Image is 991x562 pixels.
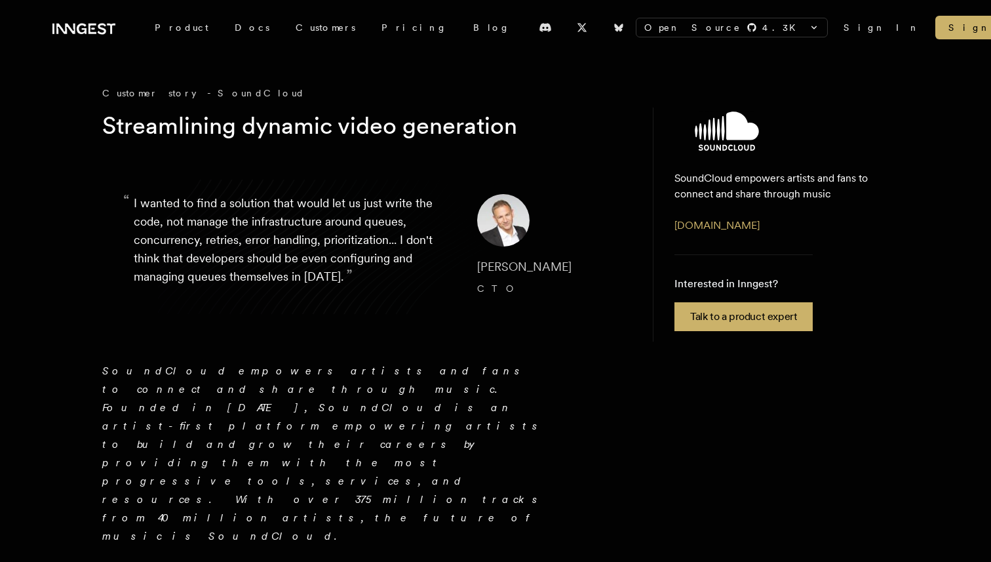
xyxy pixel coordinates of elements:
[531,17,560,38] a: Discord
[644,21,741,34] span: Open Source
[102,110,606,142] h1: Streamlining dynamic video generation
[762,21,804,34] span: 4.3 K
[844,21,920,34] a: Sign In
[674,276,813,292] p: Interested in Inngest?
[222,16,282,39] a: Docs
[674,219,760,231] a: [DOMAIN_NAME]
[604,17,633,38] a: Bluesky
[460,16,523,39] a: Blog
[648,111,806,151] img: SoundCloud's logo
[674,171,868,202] p: SoundCloud empowers artists and fans to connect and share through music
[346,266,353,285] span: ”
[142,16,222,39] div: Product
[368,16,460,39] a: Pricing
[477,283,520,294] span: CTO
[477,194,530,247] img: Image of Matthew Drooker
[477,260,572,273] span: [PERSON_NAME]
[102,365,545,542] em: SoundCloud empowers artists and fans to connect and share through music. Founded in [DATE], Sound...
[568,17,596,38] a: X
[123,197,130,205] span: “
[102,87,627,100] div: Customer story - SoundCloud
[674,302,813,331] a: Talk to a product expert
[282,16,368,39] a: Customers
[134,194,456,299] p: I wanted to find a solution that would let us just write the code, not manage the infrastructure ...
